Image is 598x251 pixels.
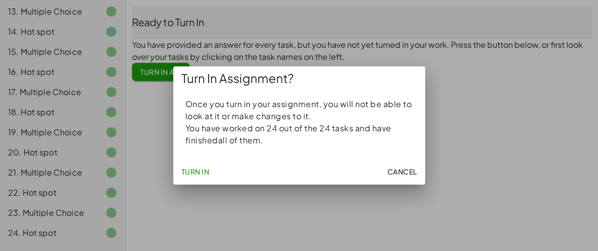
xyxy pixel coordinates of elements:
[181,70,294,87] span: Turn In Assignment?
[177,162,214,181] button: Turn In
[383,162,421,181] button: Cancel
[387,167,417,176] span: Cancel
[185,98,413,122] p: Once you turn in your assignment, you will not be able to look at it or make changes to it.
[185,122,413,146] p: You have worked on 24 out of the 24 tasks and have finished all of them.
[181,167,210,176] span: Turn In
